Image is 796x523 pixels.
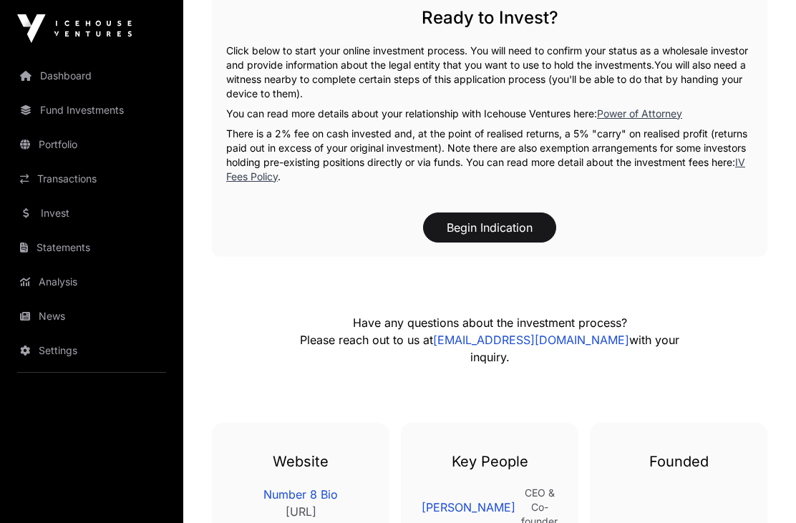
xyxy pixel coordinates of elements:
a: Settings [11,335,172,366]
a: IV Fees Policy [226,156,745,182]
button: Begin Indication [423,212,556,243]
iframe: Chat Widget [724,454,796,523]
a: Statements [11,232,172,263]
a: Analysis [11,266,172,298]
a: Portfolio [11,129,172,160]
h3: Website [241,451,361,471]
img: Icehouse Ventures Logo [17,14,132,43]
p: You can read more details about your relationship with Icehouse Ventures here: [226,107,753,121]
p: Have any questions about the investment process? Please reach out to us at with your inquiry. [281,314,698,366]
a: [PERSON_NAME] [422,499,515,516]
a: News [11,300,172,332]
a: Power of Attorney [597,107,682,119]
a: Transactions [11,163,172,195]
a: Dashboard [11,60,172,92]
span: You will also need a witness nearby to complete certain steps of this application process (you'll... [226,59,746,99]
h3: Key People [429,451,550,471]
h2: Ready to Invest? [226,6,753,29]
a: [EMAIL_ADDRESS][DOMAIN_NAME] [433,333,629,347]
p: There is a 2% fee on cash invested and, at the point of realised returns, a 5% "carry" on realise... [226,127,753,184]
a: Number 8 Bio [241,486,361,503]
a: Fund Investments [11,94,172,126]
a: Invest [11,197,172,229]
h3: Founded [618,451,739,471]
p: Click below to start your online investment process. You will need to confirm your status as a wh... [226,44,753,101]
